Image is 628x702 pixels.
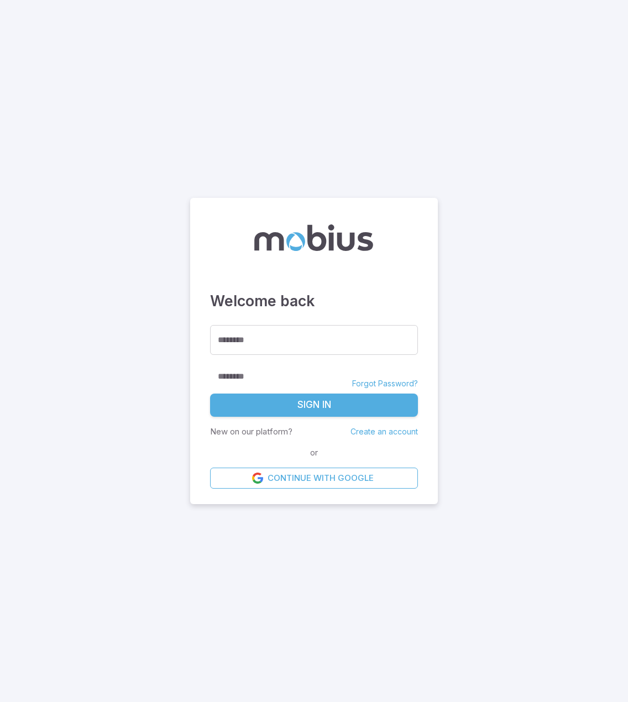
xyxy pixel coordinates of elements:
[307,447,321,459] span: or
[350,427,418,436] a: Create an account
[352,378,418,389] a: Forgot Password?
[210,290,418,312] h3: Welcome back
[210,426,292,438] p: New on our platform?
[210,394,418,417] button: Sign In
[210,468,418,489] a: Continue with Google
